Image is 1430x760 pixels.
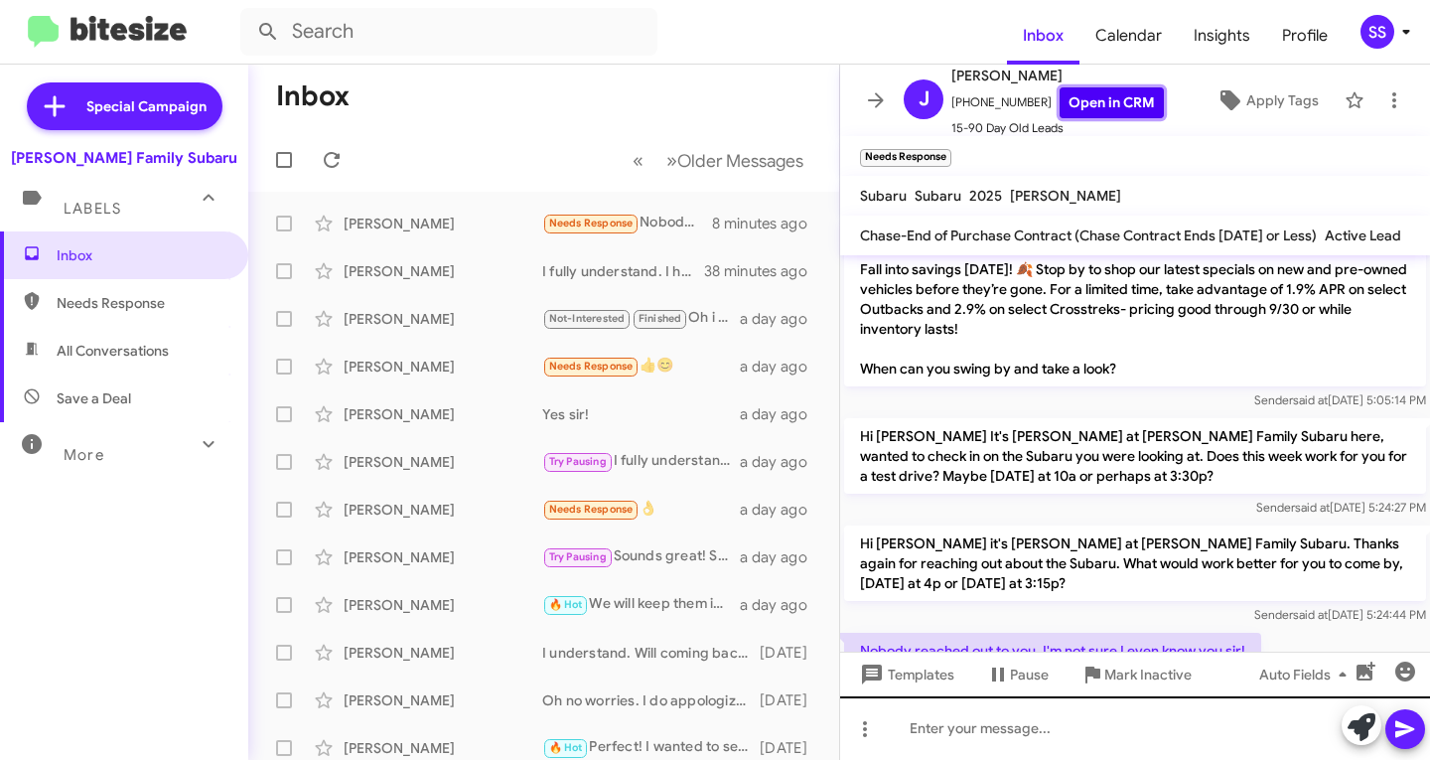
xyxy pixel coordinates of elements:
span: 🔥 Hot [549,741,583,754]
div: a day ago [740,309,823,329]
span: More [64,446,104,464]
nav: Page navigation example [622,140,815,181]
div: a day ago [740,500,823,520]
div: [PERSON_NAME] [344,309,542,329]
a: Special Campaign [27,82,222,130]
h1: Inbox [276,80,350,112]
button: Pause [970,657,1065,692]
span: 🔥 Hot [549,598,583,611]
span: Special Campaign [86,96,207,116]
a: Calendar [1079,7,1178,65]
p: Hi [PERSON_NAME] it's [PERSON_NAME] at [PERSON_NAME] Family Subaru. Thanks again for reaching out... [844,526,1426,601]
div: We will keep them in our prayers! [542,593,740,616]
button: Auto Fields [1243,657,1370,692]
p: Hi [PERSON_NAME] it's [PERSON_NAME], Internet Director at [PERSON_NAME] Family Subaru. Thanks aga... [844,192,1426,386]
button: Apply Tags [1199,82,1335,118]
button: Mark Inactive [1065,657,1208,692]
span: [PERSON_NAME] [1010,187,1121,205]
span: Active Lead [1325,227,1401,244]
span: Templates [856,657,954,692]
span: Sender [DATE] 5:05:14 PM [1254,392,1426,407]
div: 8 minutes ago [712,214,823,233]
span: Needs Response [57,293,225,313]
div: Sounds great! See you then! [542,545,740,568]
div: [DATE] [760,738,823,758]
div: I understand. Will coming back this week? [542,643,760,663]
span: Finished [639,312,682,325]
div: [PERSON_NAME] [344,404,542,424]
span: said at [1293,392,1328,407]
div: a day ago [740,357,823,377]
button: SS [1344,15,1408,49]
div: a day ago [740,404,823,424]
span: Subaru [860,187,907,205]
p: Nobody reached out to you, I'm not sure I even know you sir! [844,633,1261,669]
span: Needs Response [549,360,634,373]
span: said at [1295,500,1330,515]
span: Pause [1010,657,1049,692]
span: J [919,83,929,115]
button: Templates [840,657,970,692]
span: Subaru [915,187,961,205]
span: Auto Fields [1259,657,1355,692]
button: Previous [621,140,655,181]
span: Not-Interested [549,312,626,325]
a: Profile [1266,7,1344,65]
span: » [666,148,677,173]
div: [PERSON_NAME] [344,690,542,710]
div: Oh no worries. I do appologize. For sure! Let me see what we have! [542,690,760,710]
span: All Conversations [57,341,169,361]
div: [PERSON_NAME] [344,738,542,758]
span: Sender [DATE] 5:24:27 PM [1256,500,1426,515]
div: [DATE] [760,643,823,663]
a: Inbox [1007,7,1079,65]
div: Oh i understand. [542,307,740,330]
div: 38 minutes ago [704,261,823,281]
div: Yes sir! [542,404,740,424]
a: Insights [1178,7,1266,65]
div: Nobody reached out to you, I'm not sure I even know you sir! [542,212,712,234]
div: [PERSON_NAME] [344,452,542,472]
span: Inbox [57,245,225,265]
span: [PERSON_NAME] [951,64,1164,87]
span: Mark Inactive [1104,657,1192,692]
small: Needs Response [860,149,951,167]
span: Needs Response [549,503,634,516]
div: [PERSON_NAME] [344,595,542,615]
span: Try Pausing [549,455,607,468]
div: I fully understand. Life does happen and i hope your journey is going well. For sure we are ready... [542,450,740,473]
span: Older Messages [677,150,803,172]
div: [PERSON_NAME] [344,643,542,663]
div: SS [1360,15,1394,49]
span: 2025 [969,187,1002,205]
div: a day ago [740,547,823,567]
span: said at [1293,607,1328,622]
span: Sender [DATE] 5:24:44 PM [1254,607,1426,622]
div: 👍😊 [542,355,740,378]
span: 15-90 Day Old Leads [951,118,1164,138]
div: a day ago [740,595,823,615]
div: Perfect! I wanted to see what day would work for you to come back in so we can finalize a deal fo... [542,736,760,759]
p: Hi [PERSON_NAME] It's [PERSON_NAME] at [PERSON_NAME] Family Subaru here, wanted to check in on th... [844,418,1426,494]
span: Save a Deal [57,388,131,408]
span: Apply Tags [1246,82,1319,118]
span: [PHONE_NUMBER] [951,87,1164,118]
span: Try Pausing [549,550,607,563]
span: Needs Response [549,217,634,229]
div: 👌 [542,498,740,521]
div: a day ago [740,452,823,472]
span: Labels [64,200,121,218]
div: [PERSON_NAME] [344,357,542,377]
div: [PERSON_NAME] Family Subaru [11,148,237,168]
input: Search [240,8,657,56]
div: I fully understand. I hope you feel better! Keep us updated down the line we would love to assist... [542,261,704,281]
div: [PERSON_NAME] [344,261,542,281]
div: [PERSON_NAME] [344,547,542,567]
button: Next [654,140,815,181]
div: [PERSON_NAME] [344,214,542,233]
div: [DATE] [760,690,823,710]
